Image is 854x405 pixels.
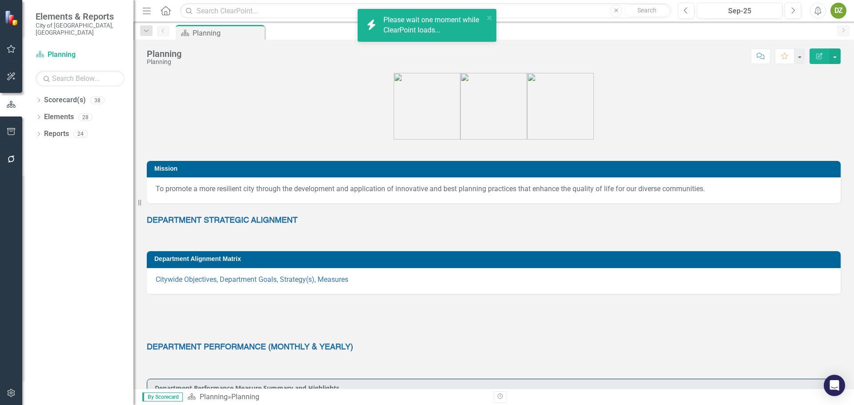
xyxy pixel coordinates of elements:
[44,95,86,105] a: Scorecard(s)
[180,3,671,19] input: Search ClearPoint...
[90,96,105,104] div: 38
[231,393,259,401] div: Planning
[36,50,125,60] a: Planning
[73,130,88,138] div: 24
[147,343,353,351] strong: DEPARTMENT PERFORMANCE (MONTHLY & YEARLY)
[460,73,527,140] img: city_priorities_res_icon%20grey.png
[200,393,228,401] a: Planning
[700,6,779,16] div: Sep-25
[394,73,460,140] img: city_priorities_qol_icon.png
[383,15,484,36] div: Please wait one moment while ClearPoint loads...
[154,256,836,262] h3: Department Alignment Matrix
[824,375,845,396] div: Open Intercom Messenger
[527,73,594,140] img: city_priorities_p2p_icon%20grey.png
[155,385,836,391] h3: Department Performance Measure Summary and Highlights
[156,275,348,284] a: Citywide Objectives, Department Goals, Strategy(s), Measures
[154,165,836,172] h3: Mission
[830,3,846,19] button: DZ
[624,4,669,17] button: Search
[36,71,125,86] input: Search Below...
[147,217,298,225] span: DEPARTMENT STRATEGIC ALIGNMENT
[44,112,74,122] a: Elements
[44,129,69,139] a: Reports
[156,184,832,194] p: To promote a more resilient city through the development and application of innovative and best p...
[36,11,125,22] span: Elements & Reports
[637,7,657,14] span: Search
[487,12,493,23] button: close
[36,22,125,36] small: City of [GEOGRAPHIC_DATA], [GEOGRAPHIC_DATA]
[193,28,262,39] div: Planning
[142,393,183,401] span: By Scorecard
[187,392,487,402] div: »
[4,10,20,26] img: ClearPoint Strategy
[147,59,181,65] div: Planning
[697,3,782,19] button: Sep-25
[78,113,93,121] div: 28
[147,49,181,59] div: Planning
